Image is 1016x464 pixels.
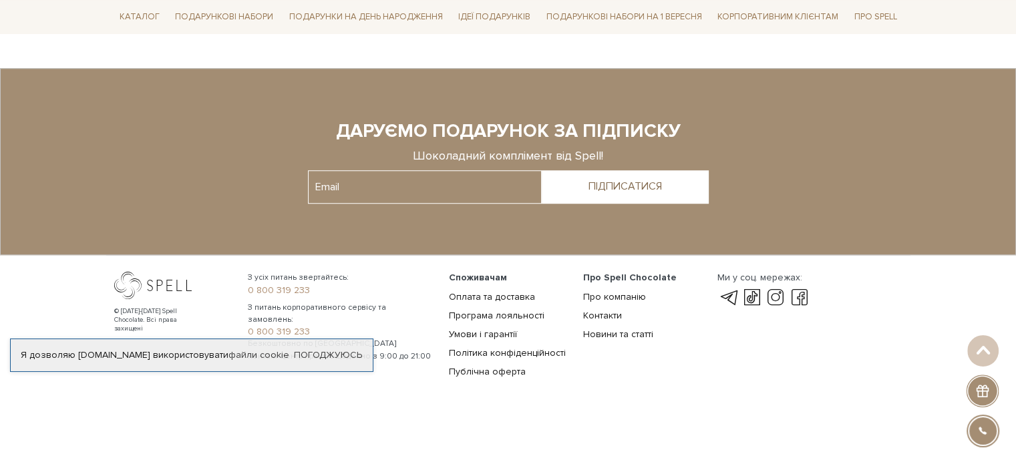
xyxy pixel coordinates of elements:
[449,310,544,321] a: Програма лояльності
[248,284,433,296] a: 0 800 319 233
[248,302,433,326] span: З питань корпоративного сервісу та замовлень:
[583,310,622,321] a: Контакти
[114,7,165,27] a: Каталог
[717,272,810,284] div: Ми у соц. мережах:
[453,7,536,27] a: Ідеї подарунків
[583,272,677,283] span: Про Spell Chocolate
[449,366,526,377] a: Публічна оферта
[741,290,764,306] a: tik-tok
[788,290,811,306] a: facebook
[541,5,707,28] a: Подарункові набори на 1 Вересня
[849,7,902,27] a: Про Spell
[114,307,204,333] div: © [DATE]-[DATE] Spell Chocolate. Всі права захищені
[170,7,279,27] a: Подарункові набори
[449,291,535,302] a: Оплата та доставка
[284,7,448,27] a: Подарунки на День народження
[712,5,844,28] a: Корпоративним клієнтам
[11,349,373,361] div: Я дозволяю [DOMAIN_NAME] використовувати
[248,272,433,284] span: З усіх питань звертайтесь:
[583,291,646,302] a: Про компанію
[764,290,787,306] a: instagram
[449,328,517,340] a: Умови і гарантії
[717,290,739,306] a: telegram
[248,326,433,338] a: 0 800 319 233
[228,349,289,361] a: файли cookie
[449,272,507,283] span: Споживачам
[449,347,566,359] a: Політика конфіденційності
[294,349,362,361] a: Погоджуюсь
[583,328,653,340] a: Новини та статті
